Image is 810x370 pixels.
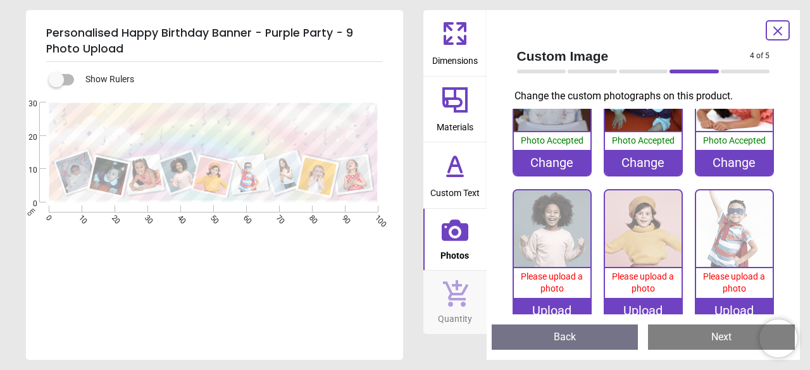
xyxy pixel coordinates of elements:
[13,99,37,109] span: 30
[373,213,381,221] span: 100
[25,206,36,218] span: cm
[46,20,383,62] h5: Personalised Happy Birthday Banner - Purple Party - 9 Photo Upload
[521,271,583,294] span: Please upload a photo
[76,213,84,221] span: 10
[13,165,37,176] span: 10
[514,89,780,103] p: Change the custom photographs on this product.
[514,150,590,175] div: Change
[440,244,469,262] span: Photos
[13,199,37,209] span: 0
[109,213,117,221] span: 20
[696,150,773,175] div: Change
[750,51,769,61] span: 4 of 5
[759,319,797,357] iframe: Brevo live chat
[430,181,480,200] span: Custom Text
[696,298,773,323] div: Upload
[703,271,765,294] span: Please upload a photo
[423,142,487,208] button: Custom Text
[514,298,590,323] div: Upload
[437,115,473,134] span: Materials
[438,307,472,326] span: Quantity
[612,271,674,294] span: Please upload a photo
[492,324,639,350] button: Back
[703,135,766,145] span: Photo Accepted
[273,213,282,221] span: 70
[521,135,583,145] span: Photo Accepted
[517,47,751,65] span: Custom Image
[612,135,675,145] span: Photo Accepted
[648,324,795,350] button: Next
[208,213,216,221] span: 50
[175,213,183,221] span: 40
[423,10,487,76] button: Dimensions
[423,209,487,271] button: Photos
[306,213,315,221] span: 80
[13,132,37,143] span: 20
[56,72,403,87] div: Show Rulers
[423,271,487,334] button: Quantity
[605,298,682,323] div: Upload
[339,213,347,221] span: 90
[240,213,249,221] span: 60
[43,213,51,221] span: 0
[142,213,150,221] span: 30
[605,150,682,175] div: Change
[432,49,478,68] span: Dimensions
[423,77,487,142] button: Materials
